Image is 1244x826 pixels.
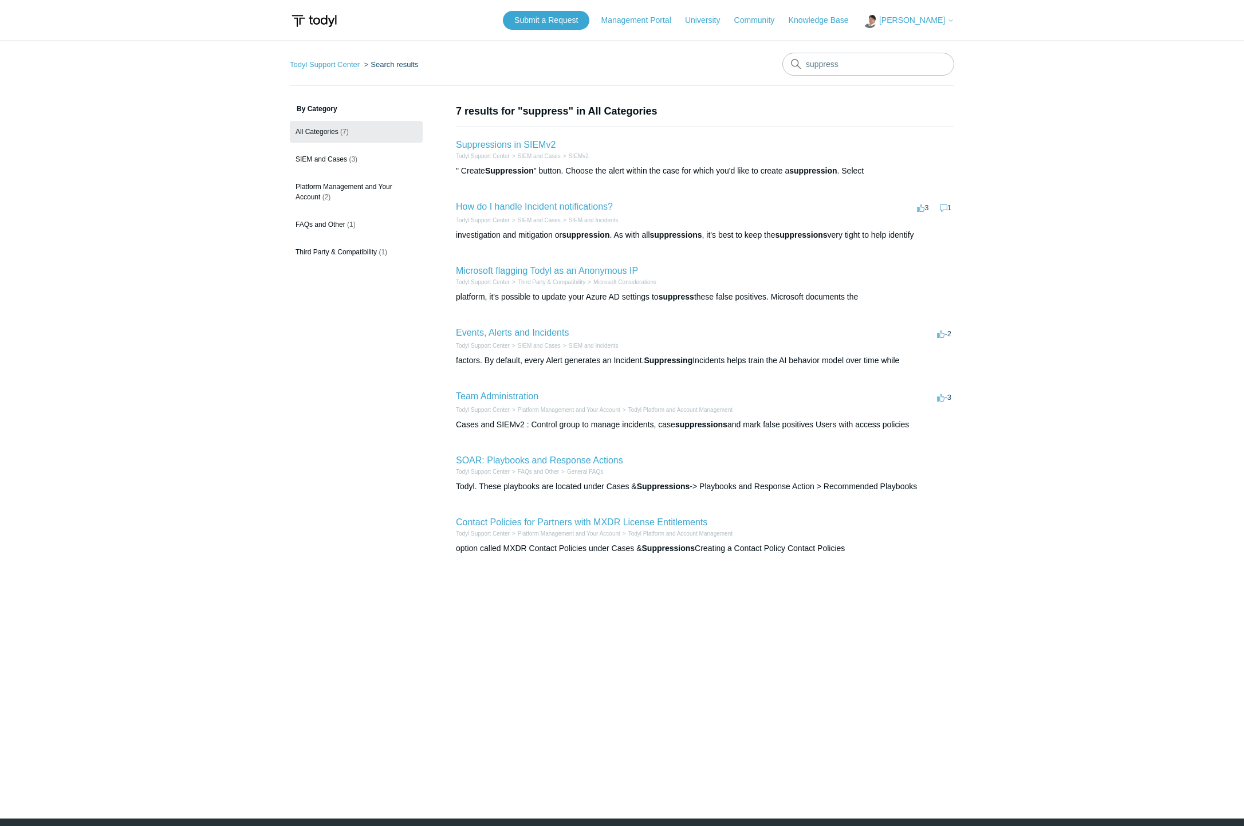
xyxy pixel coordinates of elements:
a: Management Portal [601,14,683,26]
a: Microsoft Considerations [593,279,656,285]
span: -2 [937,329,951,338]
li: Platform Management and Your Account [510,406,620,414]
a: All Categories (7) [290,121,423,143]
em: suppression [789,166,837,175]
a: SIEM and Cases [518,343,561,349]
span: -3 [937,393,951,402]
span: FAQs and Other [296,221,345,229]
span: (1) [379,248,387,256]
li: Todyl Support Center [456,341,510,350]
li: Search results [362,60,419,69]
li: Todyl Support Center [456,152,510,160]
a: Todyl Support Center [290,60,360,69]
li: Todyl Support Center [456,216,510,225]
a: Contact Policies for Partners with MXDR License Entitlements [456,517,707,527]
em: Suppressing [644,356,692,365]
a: SIEM and Incidents [569,217,619,223]
a: Platform Management and Your Account (2) [290,176,423,208]
li: Todyl Support Center [456,406,510,414]
button: [PERSON_NAME] [863,14,954,28]
a: University [685,14,731,26]
em: suppressions [650,230,702,239]
a: Third Party & Compatibility [518,279,585,285]
li: General FAQs [559,467,603,476]
li: SIEM and Incidents [561,341,619,350]
li: SIEM and Cases [510,341,561,350]
div: " Create " button. Choose the alert within the case for which you'd like to create a . Select [456,165,954,177]
span: (2) [322,193,331,201]
li: Platform Management and Your Account [510,529,620,538]
a: Todyl Support Center [456,343,510,349]
li: Third Party & Compatibility [510,278,585,286]
a: Todyl Support Center [456,153,510,159]
div: Todyl. These playbooks are located under Cases & -> Playbooks and Response Action > Recommended P... [456,481,954,493]
li: FAQs and Other [510,467,559,476]
a: Platform Management and Your Account [518,530,620,537]
a: Todyl Support Center [456,530,510,537]
a: Community [734,14,786,26]
li: Microsoft Considerations [585,278,656,286]
a: Suppressions in SIEMv2 [456,140,556,150]
li: SIEM and Cases [510,216,561,225]
h3: By Category [290,104,423,114]
a: General FAQs [567,469,603,475]
a: SIEMv2 [569,153,589,159]
a: SIEM and Cases [518,217,561,223]
span: (3) [349,155,357,163]
a: How do I handle Incident notifications? [456,202,613,211]
a: Team Administration [456,391,538,401]
em: Suppressions [637,482,690,491]
a: Todyl Support Center [456,407,510,413]
li: Todyl Platform and Account Management [620,529,733,538]
em: Suppression [485,166,534,175]
a: FAQs and Other (1) [290,214,423,235]
a: Todyl Platform and Account Management [628,407,733,413]
a: SIEM and Cases [518,153,561,159]
em: suppressions [675,420,727,429]
li: Todyl Support Center [456,529,510,538]
em: suppress [659,292,694,301]
em: suppressions [775,230,828,239]
em: Suppressions [642,544,695,553]
li: Todyl Support Center [456,467,510,476]
a: Third Party & Compatibility (1) [290,241,423,263]
div: investigation and mitigation or . As with all , it's best to keep the very tight to help identify [456,229,954,241]
a: FAQs and Other [518,469,559,475]
li: Todyl Support Center [456,278,510,286]
div: Cases and SIEMv2 : Control group to manage incidents, case and mark false positives Users with ac... [456,419,954,431]
li: Todyl Support Center [290,60,362,69]
span: All Categories [296,128,338,136]
div: option called MXDR Contact Policies under Cases & Creating a Contact Policy Contact Policies [456,542,954,554]
span: Platform Management and Your Account [296,183,392,201]
a: Knowledge Base [789,14,860,26]
li: Todyl Platform and Account Management [620,406,733,414]
a: SIEM and Incidents [569,343,619,349]
a: Platform Management and Your Account [518,407,620,413]
a: Todyl Support Center [456,469,510,475]
span: 3 [917,203,928,212]
h1: 7 results for "suppress" in All Categories [456,104,954,119]
em: suppression [562,230,609,239]
a: Todyl Platform and Account Management [628,530,733,537]
span: 1 [940,203,951,212]
a: Todyl Support Center [456,279,510,285]
li: SIEM and Cases [510,152,561,160]
span: Third Party & Compatibility [296,248,377,256]
input: Search [782,53,954,76]
div: platform, it's possible to update your Azure AD settings to these false positives. Microsoft docu... [456,291,954,303]
a: SOAR: Playbooks and Response Actions [456,455,623,465]
span: (7) [340,128,349,136]
a: Todyl Support Center [456,217,510,223]
div: factors. By default, every Alert generates an Incident. Incidents helps train the AI behavior mod... [456,355,954,367]
span: (1) [347,221,356,229]
a: SIEM and Cases (3) [290,148,423,170]
li: SIEM and Incidents [561,216,619,225]
span: [PERSON_NAME] [879,15,945,25]
li: SIEMv2 [561,152,589,160]
a: Microsoft flagging Todyl as an Anonymous IP [456,266,638,276]
a: Events, Alerts and Incidents [456,328,569,337]
span: SIEM and Cases [296,155,347,163]
a: Submit a Request [503,11,589,30]
img: Todyl Support Center Help Center home page [290,10,338,32]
